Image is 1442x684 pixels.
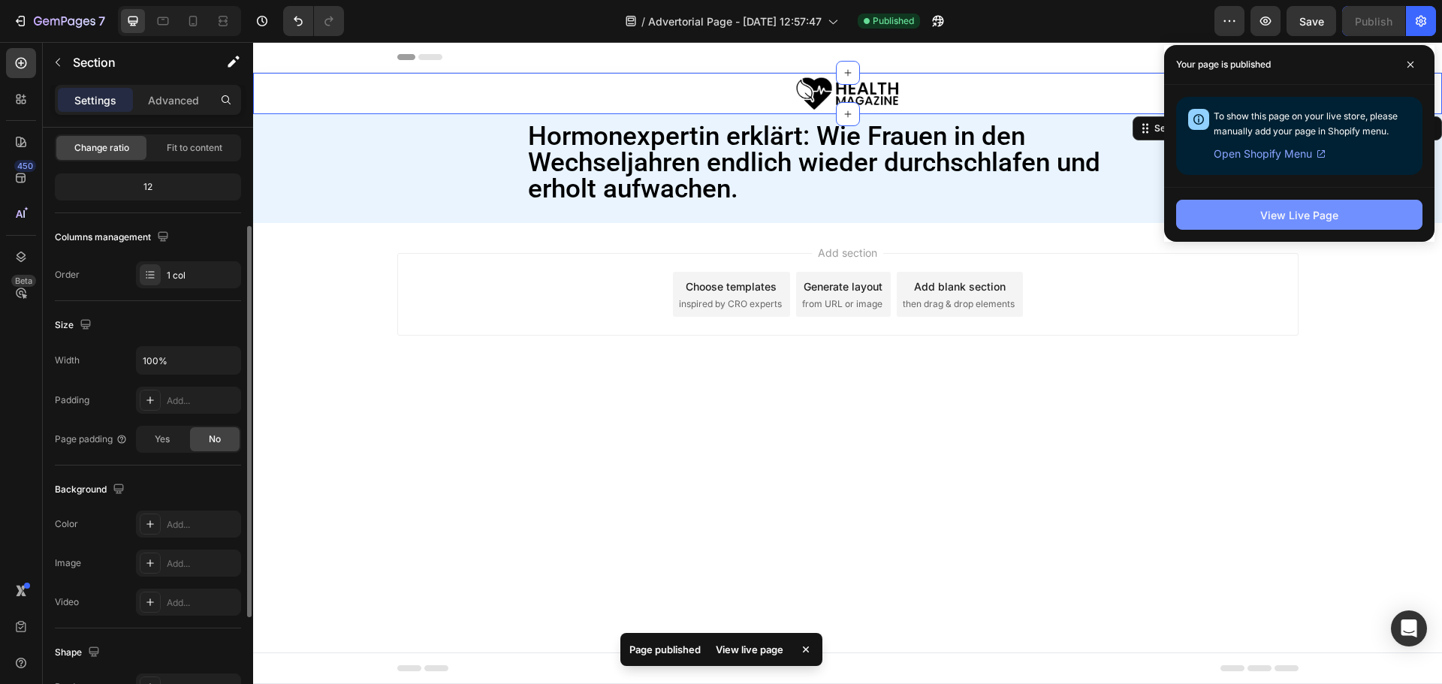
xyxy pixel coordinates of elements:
iframe: Design area [253,42,1442,684]
span: No [209,432,221,446]
p: Page published [629,642,701,657]
button: Publish [1342,6,1405,36]
div: Open Intercom Messenger [1391,610,1427,646]
p: 7 [98,12,105,30]
div: Generate layout [551,237,629,252]
div: Color [55,517,78,531]
span: Change ratio [74,141,129,155]
button: View Live Page [1176,200,1422,230]
div: View Live Page [1260,207,1338,223]
h2: Rich Text Editor. Editing area: main [273,80,916,161]
span: Open Shopify Menu [1214,145,1312,163]
div: Section 1 [898,80,943,93]
div: Page padding [55,432,128,446]
span: Advertorial Page - [DATE] 12:57:47 [648,14,822,29]
div: Add... [167,596,237,610]
span: Add section [559,203,630,218]
div: Publish [1355,14,1392,29]
div: Order [55,268,80,282]
div: Undo/Redo [283,6,344,36]
span: To show this page on your live store, please manually add your page in Shopify menu. [1214,110,1398,137]
span: from URL or image [549,255,629,269]
span: Yes [155,432,170,446]
span: Fit to content [167,141,222,155]
span: Save [1299,15,1324,28]
p: Create Theme Section [970,80,1066,93]
div: 12 [58,176,238,197]
p: Advanced [148,92,199,108]
button: AI Content [1076,77,1142,95]
p: Your page is published [1176,57,1271,72]
div: Size [55,315,95,336]
p: Hormonexpertin erklärt: Wie Frauen in den Wechseljahren endlich wieder durchschlafen und erholt a... [275,81,914,160]
div: Add... [167,518,237,532]
div: Width [55,354,80,367]
div: Choose templates [433,237,523,252]
div: Add... [167,557,237,571]
button: 7 [6,6,112,36]
div: Columns management [55,227,172,248]
div: 1 col [167,269,237,282]
div: Beta [11,275,36,287]
div: View live page [707,639,792,660]
input: Auto [137,347,240,374]
div: Add... [167,394,237,408]
div: Padding [55,393,89,407]
div: 450 [14,160,36,172]
div: Video [55,595,79,609]
p: Settings [74,92,116,108]
span: Published [873,14,914,28]
span: / [641,14,645,29]
div: Add blank section [661,237,753,252]
div: Background [55,480,128,500]
button: Save [1287,6,1336,36]
p: Section [73,53,196,71]
span: then drag & drop elements [650,255,762,269]
span: inspired by CRO experts [426,255,529,269]
div: Shape [55,643,103,663]
div: Image [55,556,81,570]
